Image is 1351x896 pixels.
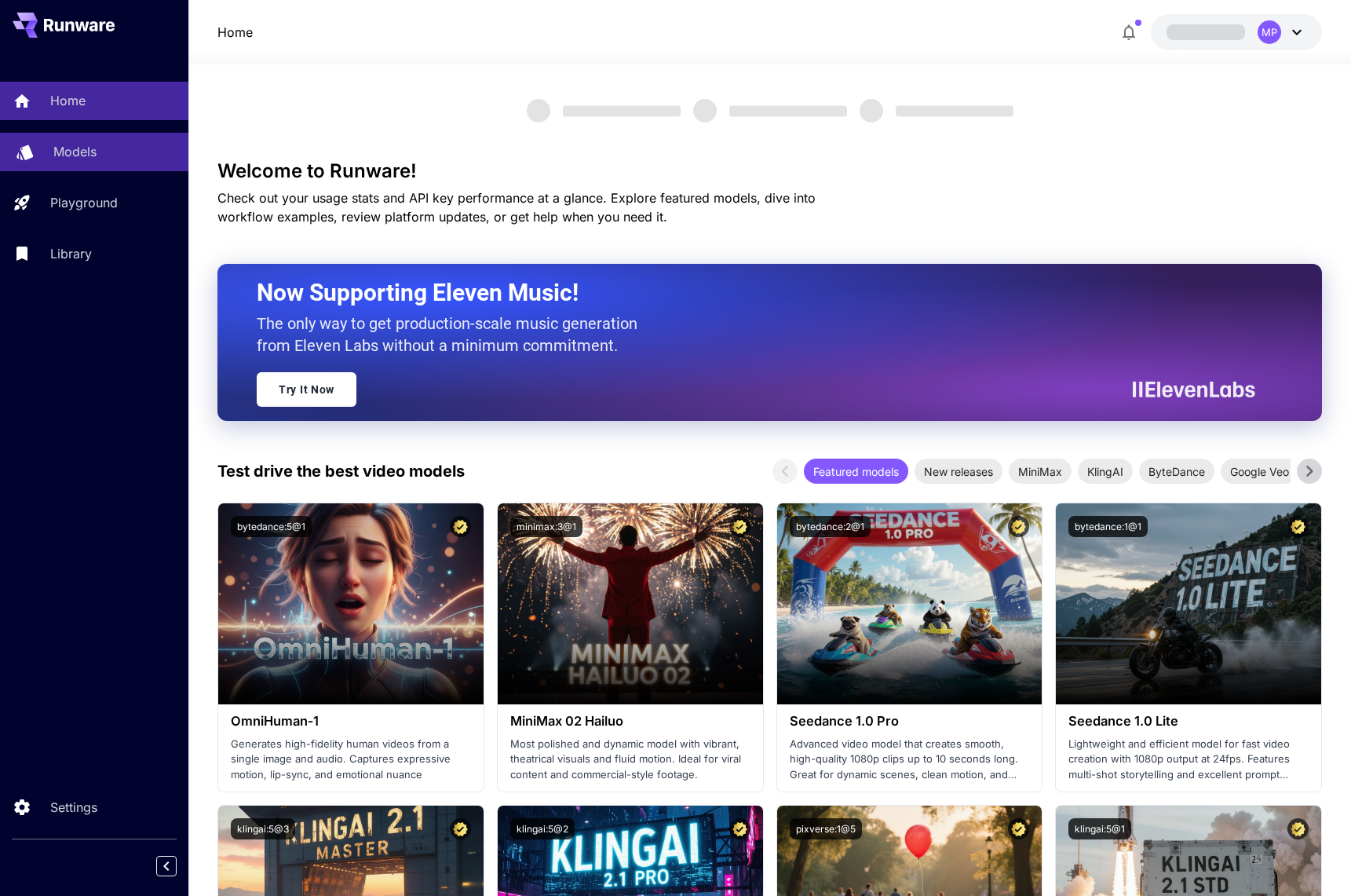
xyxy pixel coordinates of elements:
[510,818,575,839] button: klingai:5@2
[53,142,97,161] p: Models
[217,160,1322,182] h3: Welcome to Runware!
[1068,714,1309,729] h3: Seedance 1.0 Lite
[217,190,816,225] span: Check out your usage stats and API key performance at a glance. Explore featured models, dive int...
[510,714,750,729] h3: MiniMax 02 Hailuo
[790,818,862,839] button: pixverse:1@5
[1139,463,1214,480] span: ByteDance
[1151,14,1322,50] button: MP
[218,503,484,704] img: alt
[257,313,649,357] p: The only way to get production-scale music generation from Eleven Labs without a minimum commitment.
[450,516,471,537] button: Certified Model – Vetted for best performance and includes a commercial license.
[231,818,295,839] button: klingai:5@3
[231,516,312,537] button: bytedance:5@1
[1009,463,1072,480] span: MiniMax
[50,244,92,263] p: Library
[1009,459,1072,484] div: MiniMax
[915,459,1002,484] div: New releases
[510,516,582,537] button: minimax:3@1
[1068,818,1131,839] button: klingai:5@1
[50,193,118,212] p: Playground
[1008,818,1029,839] button: Certified Model – Vetted for best performance and includes a commercial license.
[1008,516,1029,537] button: Certified Model – Vetted for best performance and includes a commercial license.
[1287,516,1309,537] button: Certified Model – Vetted for best performance and includes a commercial license.
[156,856,177,876] button: Collapse sidebar
[450,818,471,839] button: Certified Model – Vetted for best performance and includes a commercial license.
[729,516,750,537] button: Certified Model – Vetted for best performance and includes a commercial license.
[1078,463,1133,480] span: KlingAI
[1139,459,1214,484] div: ByteDance
[1287,818,1309,839] button: Certified Model – Vetted for best performance and includes a commercial license.
[50,91,86,110] p: Home
[915,463,1002,480] span: New releases
[790,714,1030,729] h3: Seedance 1.0 Pro
[231,714,471,729] h3: OmniHuman‑1
[1068,516,1148,537] button: bytedance:1@1
[168,852,188,880] div: Collapse sidebar
[729,818,750,839] button: Certified Model – Vetted for best performance and includes a commercial license.
[217,23,253,42] a: Home
[50,798,97,817] p: Settings
[257,278,1243,308] h2: Now Supporting Eleven Music!
[1221,463,1298,480] span: Google Veo
[804,463,908,480] span: Featured models
[231,737,471,783] p: Generates high-fidelity human videos from a single image and audio. Captures expressive motion, l...
[790,516,871,537] button: bytedance:2@1
[777,503,1042,704] img: alt
[1221,459,1298,484] div: Google Veo
[1258,20,1281,44] div: MP
[217,459,465,483] p: Test drive the best video models
[1056,503,1321,704] img: alt
[790,737,1030,783] p: Advanced video model that creates smooth, high-quality 1080p clips up to 10 seconds long. Great f...
[804,459,908,484] div: Featured models
[1068,737,1309,783] p: Lightweight and efficient model for fast video creation with 1080p output at 24fps. Features mult...
[510,737,750,783] p: Most polished and dynamic model with vibrant, theatrical visuals and fluid motion. Ideal for vira...
[498,503,763,704] img: alt
[217,23,253,42] nav: breadcrumb
[1078,459,1133,484] div: KlingAI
